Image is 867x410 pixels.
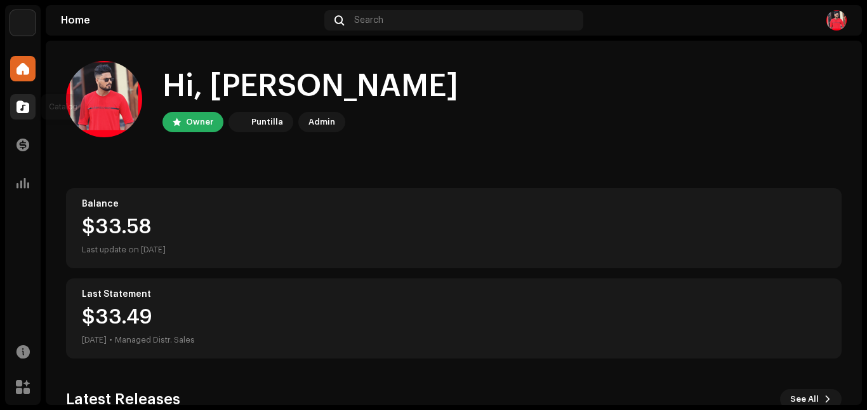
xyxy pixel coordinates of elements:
img: 48a4f05e-1126-4928-a648-f5485a82562a [826,10,847,31]
div: • [109,332,112,348]
img: 48a4f05e-1126-4928-a648-f5485a82562a [66,61,142,137]
img: a6437e74-8c8e-4f74-a1ce-131745af0155 [231,114,246,130]
div: Last Statement [82,289,826,299]
div: Managed Distr. Sales [115,332,195,348]
img: a6437e74-8c8e-4f74-a1ce-131745af0155 [10,10,36,36]
div: Hi, [PERSON_NAME] [162,66,458,107]
div: [DATE] [82,332,107,348]
re-o-card-value: Balance [66,188,842,268]
div: Balance [82,199,826,209]
h3: Latest Releases [66,389,180,409]
div: Admin [308,114,335,130]
div: Puntilla [251,114,283,130]
div: Owner [186,114,213,130]
button: See All [780,389,842,409]
span: Search [354,15,383,25]
div: Last update on [DATE] [82,242,826,257]
div: Home [61,15,319,25]
re-o-card-value: Last Statement [66,278,842,359]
